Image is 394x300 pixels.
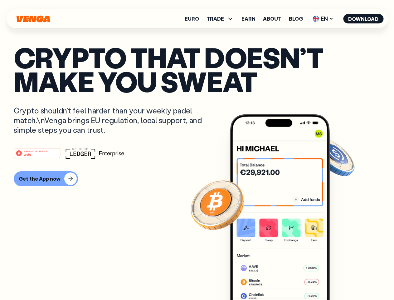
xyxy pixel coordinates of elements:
span: EN [310,14,336,24]
img: Bitcoin [189,177,246,233]
a: Get the App now [14,171,380,186]
button: Get the App now [14,171,78,186]
a: Earn [241,16,255,21]
tspan: #1 PRODUCT OF THE MONTH [24,150,47,152]
button: Download [343,14,383,23]
tspan: Web3 [24,152,32,156]
a: Blog [289,16,303,21]
a: About [263,16,281,21]
svg: Home [16,15,51,22]
a: Euro [185,16,199,21]
span: TRADE [207,15,234,22]
p: Crypto that doesn’t make you sweat [14,45,380,93]
a: #1 PRODUCT OF THE MONTHWeb3 [14,152,61,160]
p: Crypto shouldn’t feel harder than your weekly padel match.\nVenga brings EU regulation, local sup... [14,106,211,135]
img: flag-uk [313,16,319,22]
span: TRADE [207,16,224,21]
img: USDC coin [311,134,356,179]
div: Get the App now [19,176,61,182]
